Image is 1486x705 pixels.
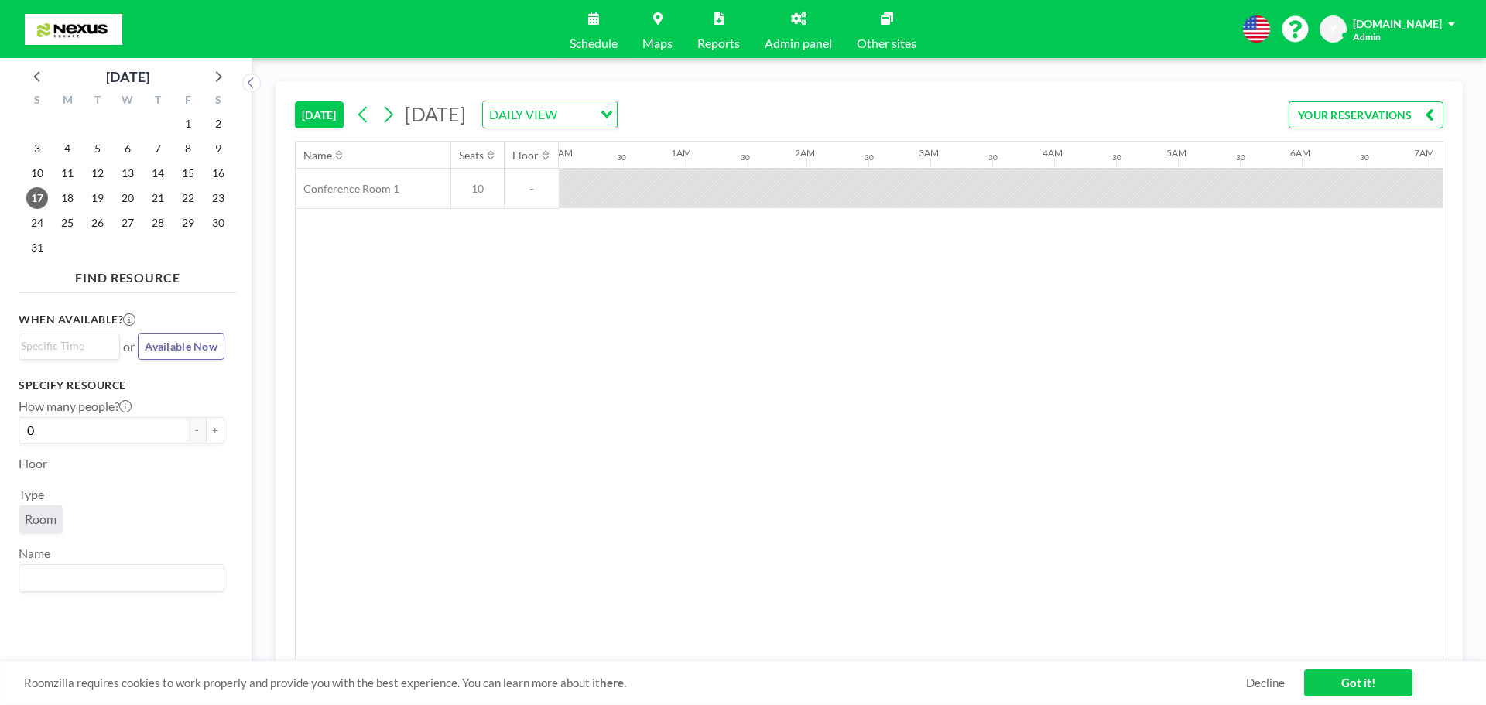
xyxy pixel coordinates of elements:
[21,337,111,354] input: Search for option
[19,456,47,471] label: Floor
[207,163,229,184] span: Saturday, August 16, 2025
[505,182,559,196] span: -
[1360,152,1369,163] div: 30
[1112,152,1121,163] div: 30
[147,187,169,209] span: Thursday, August 21, 2025
[295,101,344,128] button: [DATE]
[26,212,48,234] span: Sunday, August 24, 2025
[25,14,122,45] img: organization-logo
[25,512,56,527] span: Room
[187,417,206,443] button: -
[147,138,169,159] span: Thursday, August 7, 2025
[56,187,78,209] span: Monday, August 18, 2025
[56,212,78,234] span: Monday, August 25, 2025
[1330,22,1337,36] span: Y
[87,187,108,209] span: Tuesday, August 19, 2025
[1043,147,1063,159] div: 4AM
[22,91,53,111] div: S
[617,152,626,163] div: 30
[1289,101,1443,128] button: YOUR RESERVATIONS
[547,147,573,159] div: 12AM
[483,101,617,128] div: Search for option
[459,149,484,163] div: Seats
[142,91,173,111] div: T
[123,339,135,354] span: or
[177,187,199,209] span: Friday, August 22, 2025
[203,91,233,111] div: S
[207,187,229,209] span: Saturday, August 23, 2025
[865,152,874,163] div: 30
[207,212,229,234] span: Saturday, August 30, 2025
[87,212,108,234] span: Tuesday, August 26, 2025
[207,113,229,135] span: Saturday, August 2, 2025
[177,138,199,159] span: Friday, August 8, 2025
[765,37,832,50] span: Admin panel
[795,147,815,159] div: 2AM
[106,66,149,87] div: [DATE]
[1246,676,1285,690] a: Decline
[53,91,83,111] div: M
[1414,147,1434,159] div: 7AM
[138,333,224,360] button: Available Now
[19,264,237,286] h4: FIND RESOURCE
[1166,147,1186,159] div: 5AM
[741,152,750,163] div: 30
[19,546,50,561] label: Name
[177,163,199,184] span: Friday, August 15, 2025
[117,187,139,209] span: Wednesday, August 20, 2025
[570,37,618,50] span: Schedule
[919,147,939,159] div: 3AM
[24,676,1246,690] span: Roomzilla requires cookies to work properly and provide you with the best experience. You can lea...
[451,182,504,196] span: 10
[147,163,169,184] span: Thursday, August 14, 2025
[113,91,143,111] div: W
[26,237,48,258] span: Sunday, August 31, 2025
[671,147,691,159] div: 1AM
[1290,147,1310,159] div: 6AM
[19,487,44,502] label: Type
[173,91,203,111] div: F
[303,149,332,163] div: Name
[26,187,48,209] span: Sunday, August 17, 2025
[26,163,48,184] span: Sunday, August 10, 2025
[512,149,539,163] div: Floor
[642,37,673,50] span: Maps
[206,417,224,443] button: +
[26,138,48,159] span: Sunday, August 3, 2025
[600,676,626,690] a: here.
[486,104,560,125] span: DAILY VIEW
[19,565,224,591] div: Search for option
[87,138,108,159] span: Tuesday, August 5, 2025
[19,399,132,414] label: How many people?
[857,37,916,50] span: Other sites
[1353,31,1381,43] span: Admin
[405,102,466,125] span: [DATE]
[697,37,740,50] span: Reports
[145,340,217,353] span: Available Now
[177,113,199,135] span: Friday, August 1, 2025
[296,182,399,196] span: Conference Room 1
[207,138,229,159] span: Saturday, August 9, 2025
[56,138,78,159] span: Monday, August 4, 2025
[562,104,591,125] input: Search for option
[177,212,199,234] span: Friday, August 29, 2025
[21,568,215,588] input: Search for option
[56,163,78,184] span: Monday, August 11, 2025
[117,212,139,234] span: Wednesday, August 27, 2025
[117,138,139,159] span: Wednesday, August 6, 2025
[117,163,139,184] span: Wednesday, August 13, 2025
[147,212,169,234] span: Thursday, August 28, 2025
[988,152,998,163] div: 30
[87,163,108,184] span: Tuesday, August 12, 2025
[1353,17,1442,30] span: [DOMAIN_NAME]
[1304,669,1412,696] a: Got it!
[19,334,119,358] div: Search for option
[83,91,113,111] div: T
[1236,152,1245,163] div: 30
[19,378,224,392] h3: Specify resource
